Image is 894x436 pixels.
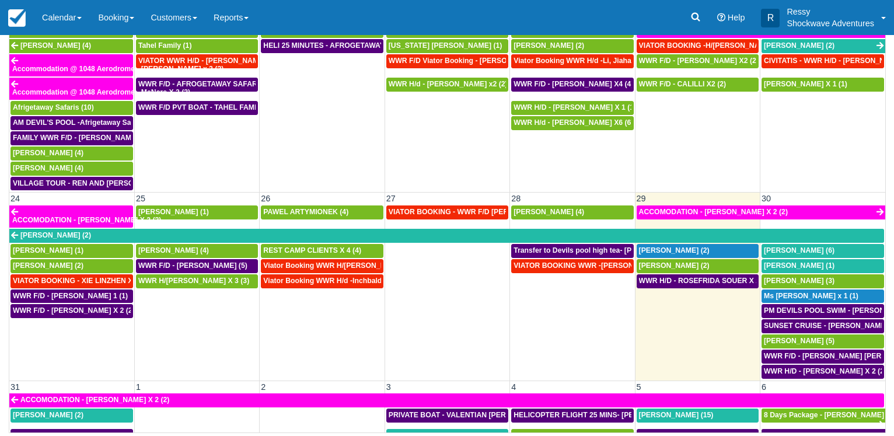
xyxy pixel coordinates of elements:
[635,382,642,392] span: 5
[11,274,133,288] a: VIATOR BOOKING - XIE LINZHEN X4 (4)
[760,194,772,203] span: 30
[511,101,633,115] a: WWR H/D - [PERSON_NAME] X 1 (1)
[9,194,21,203] span: 24
[12,88,190,96] span: Accommodation @ 1048 Aerodrome - MaNare X 2 (2)
[385,382,392,392] span: 3
[9,205,133,228] a: ACCOMODATION - [PERSON_NAME] X 2 (2)
[764,367,886,375] span: WWR H/D - [PERSON_NAME] X 2 (2)
[762,365,884,379] a: WWR H/D - [PERSON_NAME] X 2 (2)
[9,229,884,243] a: [PERSON_NAME] (2)
[136,54,258,68] a: VIATOR WWR H/D - [PERSON_NAME] 3 (3)
[511,39,633,53] a: [PERSON_NAME] (2)
[263,41,438,50] span: HELI 25 MINUTES - AFROGETAWAY SAFARIS X5 (5)
[762,350,884,364] a: WWR F/D - [PERSON_NAME] [PERSON_NAME] OHKKA X1 (1)
[762,259,884,273] a: [PERSON_NAME] (1)
[260,382,267,392] span: 2
[762,289,884,304] a: Ms [PERSON_NAME] x 1 (1)
[637,274,759,288] a: WWR H/D - ROSEFRIDA SOUER X 2 (2)
[13,149,83,157] span: [PERSON_NAME] (4)
[764,41,834,50] span: [PERSON_NAME] (2)
[9,382,21,392] span: 31
[136,274,258,288] a: WWR H/[PERSON_NAME] X 3 (3)
[138,41,192,50] span: Tahel Family (1)
[639,261,710,270] span: [PERSON_NAME] (2)
[8,9,26,27] img: checkfront-main-nav-mini-logo.png
[762,54,884,68] a: CIVITATIS - WWR H/D - [PERSON_NAME] Bigas X 12 (12)
[11,177,133,191] a: VILLAGE TOUR - REN AND [PERSON_NAME] X4 (4)
[386,78,508,92] a: WWR H/d - [PERSON_NAME] x2 (2)
[261,244,383,258] a: REST CAMP CLIENTS X 4 (4)
[386,409,508,423] a: PRIVATE BOAT - VALENTIAN [PERSON_NAME] X 4 (4)
[389,80,508,88] span: WWR H/d - [PERSON_NAME] x2 (2)
[136,259,258,273] a: WWR F/D - [PERSON_NAME] (5)
[136,244,258,258] a: [PERSON_NAME] (4)
[20,396,169,404] span: ACCOMODATION - [PERSON_NAME] X 2 (2)
[637,54,759,68] a: WWR F/D - [PERSON_NAME] X2 (2)
[11,131,133,145] a: FAMILY WWR F/D - [PERSON_NAME] X4 (4)
[389,57,561,65] span: WWR F/D Viator Booking - [PERSON_NAME] X1 (1)
[637,244,759,258] a: [PERSON_NAME] (2)
[764,277,834,285] span: [PERSON_NAME] (3)
[764,337,834,345] span: [PERSON_NAME] (5)
[136,101,258,115] a: WWR F/D PVT BOAT - TAHEL FAMILY x 5 (1)
[13,164,83,172] span: [PERSON_NAME] (4)
[511,54,633,68] a: Viator Booking WWR H/d -Li, Jiahao X 2 (2)
[13,246,83,254] span: [PERSON_NAME] (1)
[511,244,633,258] a: Transfer to Devils pool high tea- [PERSON_NAME] X4 (4)
[11,259,133,273] a: [PERSON_NAME] (2)
[762,334,884,348] a: [PERSON_NAME] (5)
[386,205,508,219] a: VIATOR BOOKING - WWR F/D [PERSON_NAME] X 2 (3)
[639,277,771,285] span: WWR H/D - ROSEFRIDA SOUER X 2 (2)
[13,261,83,270] span: [PERSON_NAME] (2)
[135,382,142,392] span: 1
[136,78,258,92] a: WWR F/D - AFROGETAWAY SAFARIS X5 (5)
[389,41,502,50] span: [US_STATE] [PERSON_NAME] (1)
[263,277,467,285] span: Viator Booking WWR H/d -Inchbald [PERSON_NAME] X 4 (4)
[728,13,745,22] span: Help
[761,9,780,27] div: R
[514,411,703,419] span: HELICOPTER FLIGHT 25 MINS- [PERSON_NAME] X1 (1)
[136,39,258,53] a: Tahel Family (1)
[13,306,135,315] span: WWR F/D - [PERSON_NAME] X 2 (2)
[639,411,714,419] span: [PERSON_NAME] (15)
[764,80,847,88] span: [PERSON_NAME] X 1 (1)
[136,205,258,219] a: [PERSON_NAME] (1)
[717,13,725,22] i: Help
[138,208,209,216] span: [PERSON_NAME] (1)
[764,292,858,300] span: Ms [PERSON_NAME] x 1 (1)
[510,194,522,203] span: 28
[13,118,167,127] span: AM DEVIL'S POOL -Afrigetaway Safaris X5 (5)
[787,6,874,18] p: Ressy
[389,208,575,216] span: VIATOR BOOKING - WWR F/D [PERSON_NAME] X 2 (3)
[263,261,427,270] span: Viator Booking WWR H/[PERSON_NAME] X 8 (8)
[386,54,508,68] a: WWR F/D Viator Booking - [PERSON_NAME] X1 (1)
[760,382,767,392] span: 6
[514,246,706,254] span: Transfer to Devils pool high tea- [PERSON_NAME] X4 (4)
[11,162,133,176] a: [PERSON_NAME] (4)
[261,39,383,53] a: HELI 25 MINUTES - AFROGETAWAY SAFARIS X5 (5)
[511,205,633,219] a: [PERSON_NAME] (4)
[13,103,94,111] span: Afrigetaway Safaris (10)
[762,409,885,423] a: 8 Days Package - [PERSON_NAME] (1)
[261,274,383,288] a: Viator Booking WWR H/d -Inchbald [PERSON_NAME] X 4 (4)
[9,393,884,407] a: ACCOMODATION - [PERSON_NAME] X 2 (2)
[13,134,160,142] span: FAMILY WWR F/D - [PERSON_NAME] X4 (4)
[639,41,796,50] span: VIATOR BOOKING -H/[PERSON_NAME] X 4 (4)
[9,39,133,53] a: [PERSON_NAME] (4)
[13,411,83,419] span: [PERSON_NAME] (2)
[9,54,133,76] a: Accommodation @ 1048 Aerodrome - [PERSON_NAME] x 2 (2)
[385,194,397,203] span: 27
[639,208,788,216] span: ACCOMODATION - [PERSON_NAME] X 2 (2)
[12,65,223,73] span: Accommodation @ 1048 Aerodrome - [PERSON_NAME] x 2 (2)
[11,147,133,161] a: [PERSON_NAME] (4)
[263,246,361,254] span: REST CAMP CLIENTS X 4 (4)
[762,78,884,92] a: [PERSON_NAME] X 1 (1)
[637,259,759,273] a: [PERSON_NAME] (2)
[762,304,884,318] a: PM DEVILS POOL SWIM - [PERSON_NAME] X 2 (2)
[511,78,633,92] a: WWR F/D - [PERSON_NAME] X4 (4)
[764,261,834,270] span: [PERSON_NAME] (1)
[764,246,834,254] span: [PERSON_NAME] (6)
[762,244,884,258] a: [PERSON_NAME] (6)
[635,194,647,203] span: 29
[11,244,133,258] a: [PERSON_NAME] (1)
